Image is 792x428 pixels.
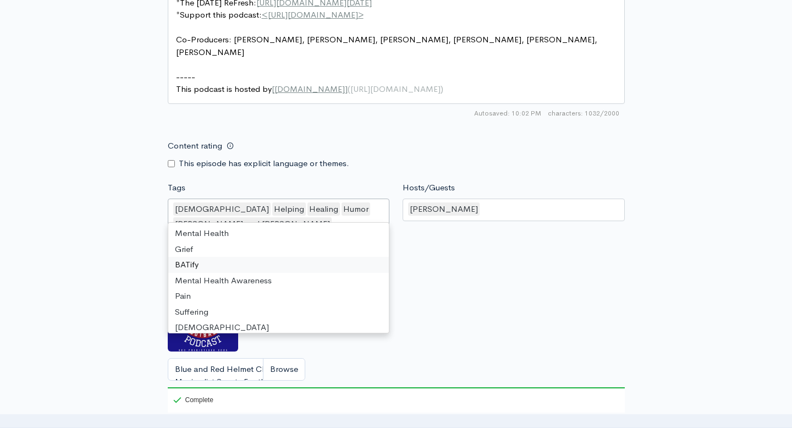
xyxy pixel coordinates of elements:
div: Pain [168,288,389,304]
label: Hosts/Guests [403,182,455,194]
div: Grief [168,242,389,257]
span: [DOMAIN_NAME] [274,84,345,94]
label: This episode has explicit language or themes. [179,157,349,170]
span: ) [441,84,443,94]
div: [PERSON_NAME] and [PERSON_NAME] [173,217,332,231]
span: Co-Producers: [PERSON_NAME], [PERSON_NAME], [PERSON_NAME], [PERSON_NAME], [PERSON_NAME], [PERSON_... [176,34,599,57]
div: BATify [168,257,389,273]
span: [URL][DOMAIN_NAME] [350,84,441,94]
div: Suffering [168,304,389,320]
span: [URL][DOMAIN_NAME] [268,9,358,20]
div: Mental Health Awareness [168,273,389,289]
div: Healing [307,202,340,216]
div: [PERSON_NAME] [408,202,480,216]
div: [DEMOGRAPHIC_DATA] [173,202,271,216]
div: [DEMOGRAPHIC_DATA] [168,320,389,336]
div: Humor [342,202,370,216]
span: > [358,9,364,20]
div: Complete [173,397,213,403]
span: ----- [176,72,195,82]
span: [ [272,84,274,94]
small: If no artwork is selected your default podcast artwork will be used [168,266,625,277]
div: 100% [168,387,625,388]
div: Complete [168,387,216,413]
span: Support this podcast: [180,9,262,20]
span: This podcast is hosted by [176,84,443,94]
label: Tags [168,182,185,194]
span: ( [348,84,350,94]
div: Helping [272,202,306,216]
span: 1032/2000 [548,108,619,118]
span: < [262,9,268,20]
span: ] [345,84,348,94]
div: Mental Health [168,226,389,242]
label: Content rating [168,135,222,157]
span: Autosaved: 10:02 PM [474,108,541,118]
